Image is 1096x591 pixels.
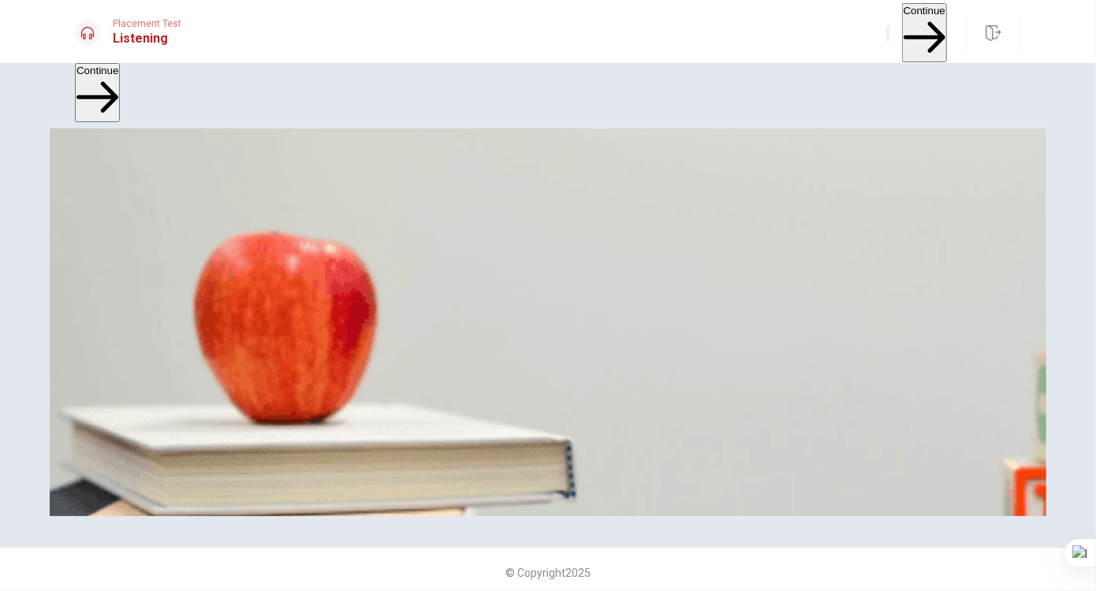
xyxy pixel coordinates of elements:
button: Continue [902,3,947,62]
span: Placement Test [113,18,181,29]
img: Booking a Vacation [50,128,1046,516]
button: Continue [75,63,120,122]
span: © Copyright 2025 [505,567,591,579]
h1: Listening [113,29,181,48]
